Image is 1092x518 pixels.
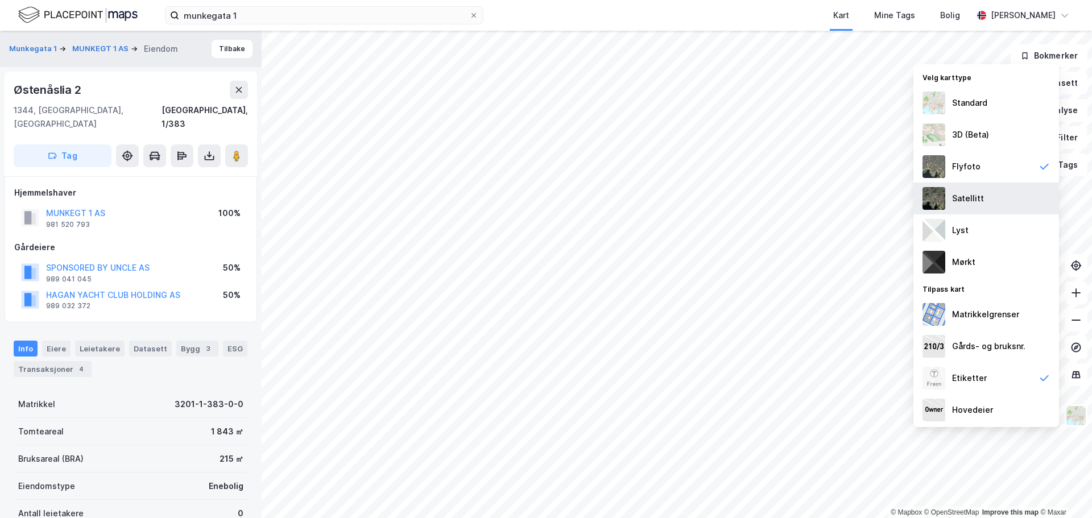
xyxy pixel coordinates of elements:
div: Tilpass kart [913,278,1059,299]
img: luj3wr1y2y3+OchiMxRmMxRlscgabnMEmZ7DJGWxyBpucwSZnsMkZbHIGm5zBJmewyRlscgabnMEmZ7DJGWxyBpucwSZnsMkZ... [923,219,945,242]
div: Hjemmelshaver [14,186,247,200]
div: 1 843 ㎡ [211,425,243,438]
div: Gårds- og bruksnr. [952,339,1025,353]
div: Hovedeier [952,403,993,417]
div: Mine Tags [874,9,915,22]
div: Eiendomstype [18,479,75,493]
div: Lyst [952,223,969,237]
div: Mørkt [952,255,975,269]
div: 3201-1-383-0-0 [175,397,243,411]
button: Tags [1035,154,1087,176]
a: OpenStreetMap [924,508,979,516]
div: ESG [223,341,247,357]
div: 3 [202,343,214,354]
div: Kontrollprogram for chat [1035,463,1092,518]
img: Z [923,155,945,178]
div: Satellitt [952,192,984,205]
div: 215 ㎡ [220,452,243,466]
div: Enebolig [209,479,243,493]
div: Eiendom [144,42,178,56]
img: nCdM7BzjoCAAAAAElFTkSuQmCC [923,251,945,273]
div: 100% [218,206,241,220]
button: Filter [1033,126,1087,149]
a: Mapbox [891,508,922,516]
div: Info [14,341,38,357]
img: Z [1065,405,1087,426]
div: Gårdeiere [14,241,247,254]
img: majorOwner.b5e170eddb5c04bfeeff.jpeg [923,399,945,421]
div: 989 032 372 [46,301,90,310]
div: Standard [952,96,987,110]
div: 1344, [GEOGRAPHIC_DATA], [GEOGRAPHIC_DATA] [14,103,162,131]
div: Eiere [42,341,71,357]
div: Velg karttype [913,67,1059,87]
div: [PERSON_NAME] [991,9,1056,22]
div: Etiketter [952,371,987,385]
button: MUNKEGT 1 AS [72,43,131,55]
div: Transaksjoner [14,361,92,377]
div: Leietakere [75,341,125,357]
div: 4 [76,363,87,375]
button: Munkegata 1 [9,43,59,55]
div: Bygg [176,341,218,357]
img: 9k= [923,187,945,210]
img: cadastreBorders.cfe08de4b5ddd52a10de.jpeg [923,303,945,326]
div: 989 041 045 [46,275,92,284]
iframe: Chat Widget [1035,463,1092,518]
div: Flyfoto [952,160,981,173]
img: cadastreKeys.547ab17ec502f5a4ef2b.jpeg [923,335,945,358]
div: Tomteareal [18,425,64,438]
button: Tag [14,144,111,167]
button: Tilbake [212,40,253,58]
div: 981 520 793 [46,220,90,229]
div: Kart [833,9,849,22]
div: Bruksareal (BRA) [18,452,84,466]
a: Improve this map [982,508,1039,516]
img: Z [923,367,945,389]
img: logo.f888ab2527a4732fd821a326f86c7f29.svg [18,5,138,25]
div: 50% [223,288,241,302]
img: Z [923,123,945,146]
div: Matrikkel [18,397,55,411]
button: Bokmerker [1011,44,1087,67]
div: 3D (Beta) [952,128,989,142]
div: [GEOGRAPHIC_DATA], 1/383 [162,103,248,131]
div: Østenåslia 2 [14,81,84,99]
div: Bolig [940,9,960,22]
div: Datasett [129,341,172,357]
div: 50% [223,261,241,275]
img: Z [923,92,945,114]
input: Søk på adresse, matrikkel, gårdeiere, leietakere eller personer [179,7,469,24]
div: Matrikkelgrenser [952,308,1019,321]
